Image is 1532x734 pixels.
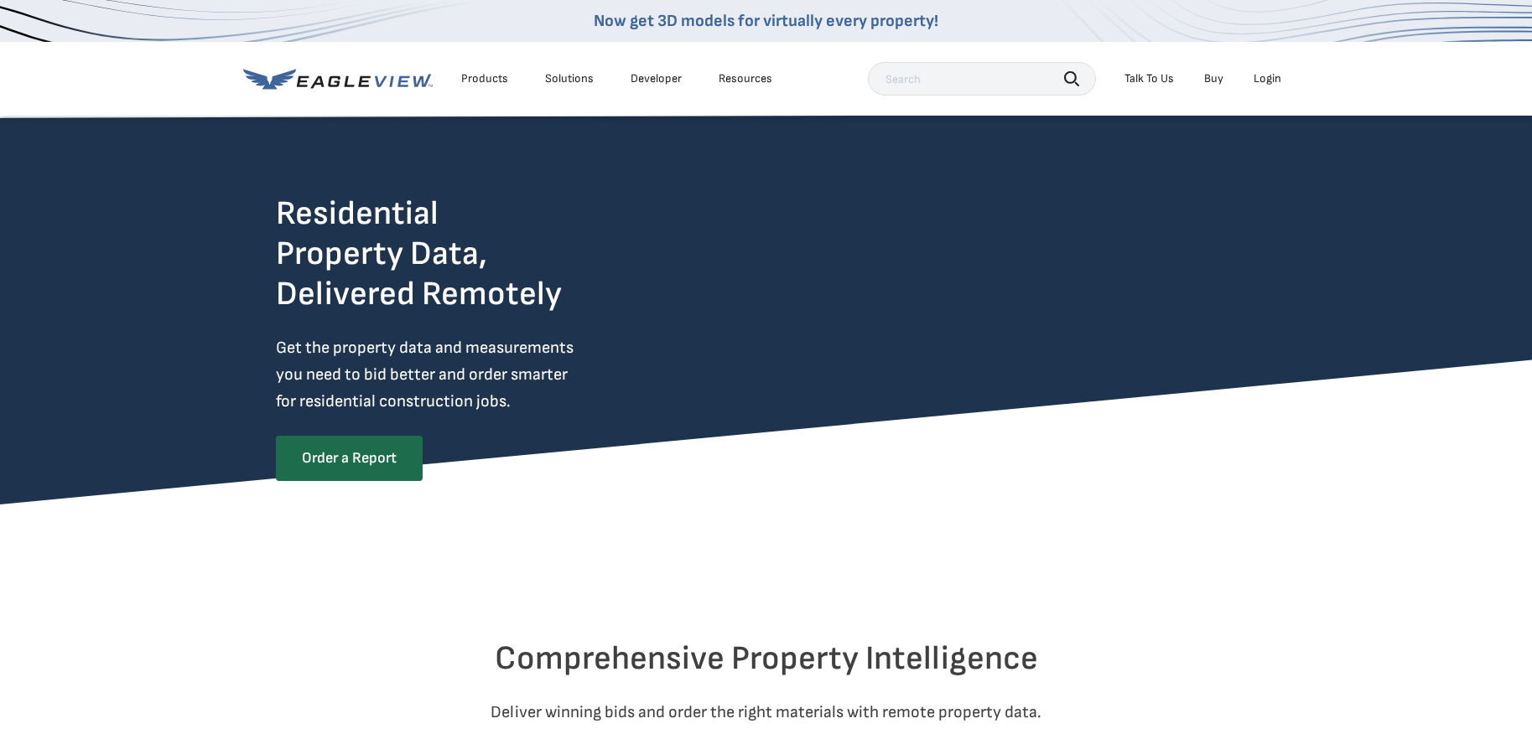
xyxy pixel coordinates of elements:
a: Order a Report [276,436,423,481]
a: Developer [631,71,682,86]
p: Get the property data and measurements you need to bid better and order smarter for residential c... [276,334,643,415]
div: Talk To Us [1124,71,1174,86]
input: Search [868,62,1096,96]
a: Now get 3D models for virtually every property! [594,11,938,31]
div: Solutions [545,71,594,86]
h2: Comprehensive Property Intelligence [276,638,1257,679]
div: Products [461,71,508,86]
div: Resources [719,71,772,86]
h2: Residential Property Data, Delivered Remotely [276,194,562,314]
div: Login [1254,71,1281,86]
a: Buy [1204,71,1223,86]
p: Deliver winning bids and order the right materials with remote property data. [276,699,1257,726]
